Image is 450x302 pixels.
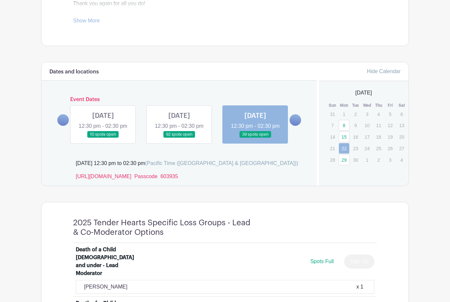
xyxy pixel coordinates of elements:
[373,143,384,153] p: 25
[327,120,338,130] p: 7
[327,155,338,165] p: 28
[385,155,396,165] p: 3
[362,132,373,142] p: 17
[384,102,396,109] th: Fri
[327,102,338,109] th: Sun
[362,155,373,165] p: 1
[339,120,350,131] a: 8
[73,218,254,237] h4: 2025 Tender Hearts Specific Loss Groups - Lead & Co-Moderator Options
[73,18,100,26] a: Show More
[76,246,143,277] div: Death of a Child [DEMOGRAPHIC_DATA] and under - Lead Moderator
[373,109,384,119] p: 4
[327,132,338,142] p: 14
[338,102,350,109] th: Mon
[327,109,338,119] p: 31
[361,102,373,109] th: Wed
[339,154,350,165] a: 29
[396,143,407,153] p: 27
[339,143,350,154] a: 22
[49,69,99,75] h6: Dates and locations
[396,102,408,109] th: Sat
[373,120,384,130] p: 11
[385,109,396,119] p: 5
[350,155,361,165] p: 30
[145,160,298,166] span: (Pacific Time ([GEOGRAPHIC_DATA] & [GEOGRAPHIC_DATA]))
[362,120,373,130] p: 10
[396,132,407,142] p: 20
[84,283,127,291] p: [PERSON_NAME]
[396,120,407,130] p: 13
[350,120,361,130] p: 9
[385,120,396,130] p: 12
[396,155,407,165] p: 4
[339,109,350,119] p: 1
[362,143,373,153] p: 24
[362,109,373,119] p: 3
[396,109,407,119] p: 6
[339,131,350,142] a: 15
[350,109,361,119] p: 2
[385,132,396,142] p: 19
[350,132,361,142] p: 16
[76,174,178,179] a: [URL][DOMAIN_NAME] Passcode 603935
[69,96,290,103] h6: Event Dates
[355,89,372,97] span: [DATE]
[350,102,361,109] th: Tue
[385,143,396,153] p: 26
[76,159,298,167] div: [DATE] 12:30 pm to 02:30 pm
[327,143,338,153] p: 21
[310,259,334,264] span: Spots Full
[367,69,401,74] a: Hide Calendar
[373,155,384,165] p: 2
[373,102,384,109] th: Thu
[356,283,363,291] div: x 1
[373,132,384,142] p: 18
[350,143,361,153] p: 23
